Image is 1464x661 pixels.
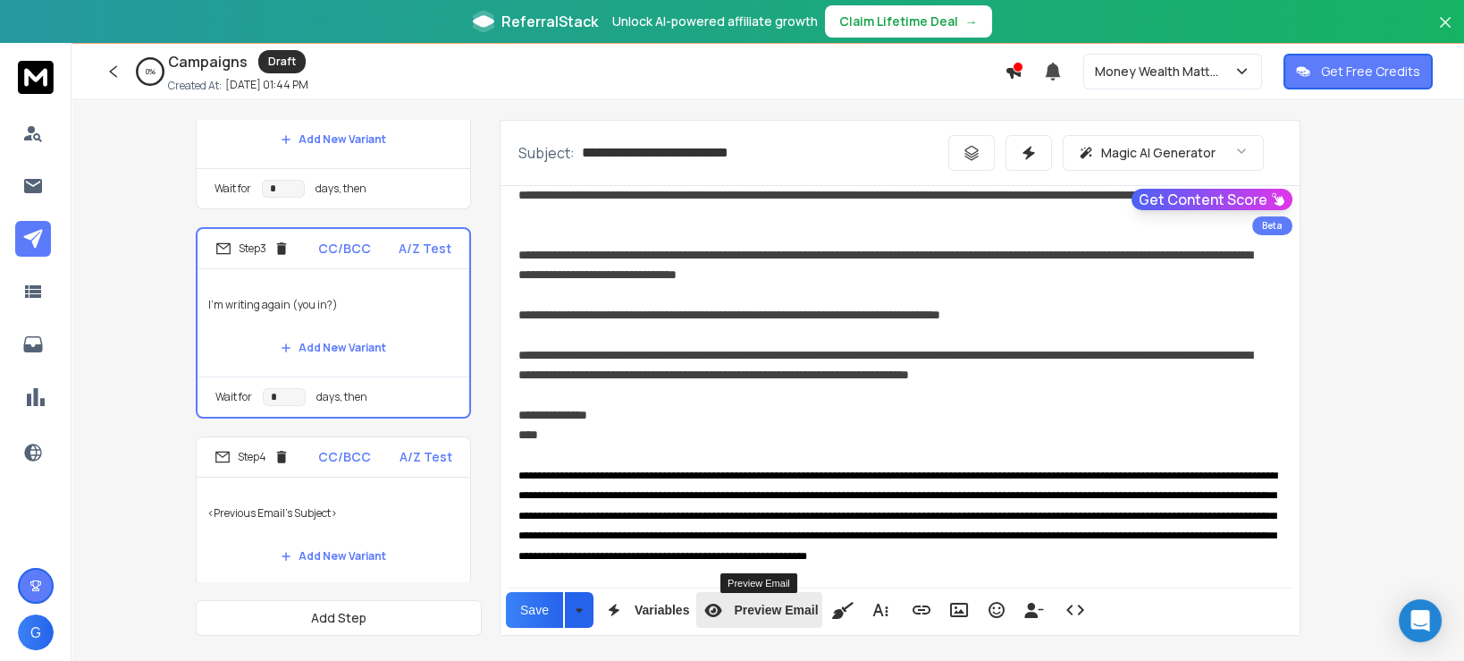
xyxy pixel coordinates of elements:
[597,592,694,628] button: Variables
[1063,135,1264,171] button: Magic AI Generator
[400,448,452,466] p: A/Z Test
[399,240,451,258] p: A/Z Test
[258,50,306,73] div: Draft
[316,182,366,196] p: days, then
[207,488,459,538] p: <Previous Email's Subject>
[215,241,290,257] div: Step 3
[318,448,371,466] p: CC/BCC
[980,592,1014,628] button: Emoticons
[316,390,367,404] p: days, then
[196,600,482,636] button: Add Step
[208,280,459,330] p: I’m writing again (you in?)
[1058,592,1092,628] button: Code View
[168,51,248,72] h1: Campaigns
[1434,11,1457,54] button: Close banner
[18,614,54,650] button: G
[863,592,897,628] button: More Text
[720,573,797,593] div: Preview Email
[1101,144,1216,162] p: Magic AI Generator
[965,13,978,30] span: →
[612,13,818,30] p: Unlock AI-powered affiliate growth
[196,227,471,419] li: Step3CC/BCCA/Z TestI’m writing again (you in?)Add New VariantWait fordays, then
[1399,599,1442,642] div: Open Intercom Messenger
[225,78,308,92] p: [DATE] 01:44 PM
[942,592,976,628] button: Insert Image (Ctrl+P)
[826,592,860,628] button: Clean HTML
[215,182,251,196] p: Wait for
[1321,63,1420,81] p: Get Free Credits
[266,122,400,157] button: Add New Variant
[506,592,563,628] button: Save
[266,330,400,366] button: Add New Variant
[1017,592,1051,628] button: Insert Unsubscribe Link
[1252,216,1292,235] div: Beta
[730,603,821,618] span: Preview Email
[196,436,471,586] li: Step4CC/BCCA/Z Test<Previous Email's Subject>Add New Variant
[904,592,938,628] button: Insert Link (Ctrl+K)
[631,603,694,618] span: Variables
[518,142,575,164] p: Subject:
[696,592,821,628] button: Preview Email
[1283,54,1433,89] button: Get Free Credits
[146,66,156,77] p: 0 %
[1095,63,1233,81] p: Money Wealth Matters
[1132,189,1292,210] button: Get Content Score
[501,11,598,32] span: ReferralStack
[215,390,252,404] p: Wait for
[215,449,290,465] div: Step 4
[318,240,371,258] p: CC/BCC
[168,79,222,93] p: Created At:
[266,538,400,574] button: Add New Variant
[825,5,992,38] button: Claim Lifetime Deal→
